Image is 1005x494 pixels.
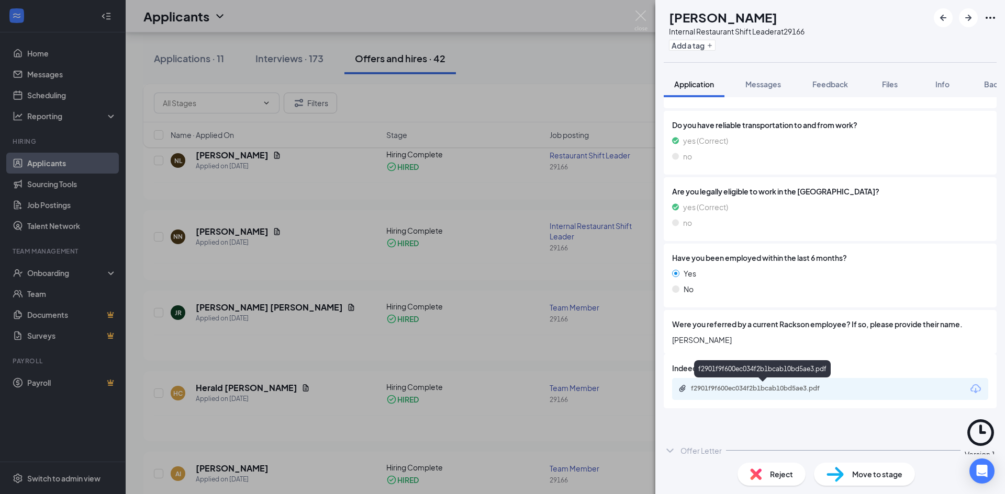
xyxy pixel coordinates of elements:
[745,79,781,89] span: Messages
[664,444,676,457] svg: ChevronDown
[691,384,837,393] div: f2901f9f600ec034f2b1bcab10bd5ae3.pdf
[680,445,722,456] div: Offer Letter
[984,12,997,24] svg: Ellipses
[962,12,975,24] svg: ArrowRight
[694,360,831,377] div: f2901f9f600ec034f2b1bcab10bd5ae3.pdf
[969,383,982,395] svg: Download
[882,79,898,89] span: Files
[683,135,728,146] span: yes (Correct)
[683,151,692,162] span: no
[684,283,694,295] span: No
[684,268,696,279] span: Yes
[669,8,777,26] h1: [PERSON_NAME]
[934,8,953,27] button: ArrowLeftNew
[674,79,714,89] span: Application
[683,217,692,228] span: no
[937,12,950,24] svg: ArrowLeftNew
[770,468,793,480] span: Reject
[672,318,963,330] span: Were you referred by a current Rackson employee? If so, please provide their name.
[959,8,978,27] button: ArrowRight
[812,79,848,89] span: Feedback
[965,417,997,449] svg: Clock
[935,79,950,89] span: Info
[672,334,988,346] span: [PERSON_NAME]
[669,40,716,51] button: PlusAdd a tag
[683,201,728,213] span: yes (Correct)
[672,186,988,197] span: Are you legally eligible to work in the [GEOGRAPHIC_DATA]?
[672,119,988,131] span: Do you have reliable transportation to and from work?
[707,42,713,49] svg: Plus
[965,449,997,472] div: Version 1 of 1
[669,26,805,37] div: Internal Restaurant Shift Leader at 29166
[672,362,727,374] span: Indeed Resume
[852,468,902,480] span: Move to stage
[678,384,848,394] a: Paperclipf2901f9f600ec034f2b1bcab10bd5ae3.pdf
[969,458,995,484] div: Open Intercom Messenger
[672,252,847,263] span: Have you been employed within the last 6 months?
[678,384,687,393] svg: Paperclip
